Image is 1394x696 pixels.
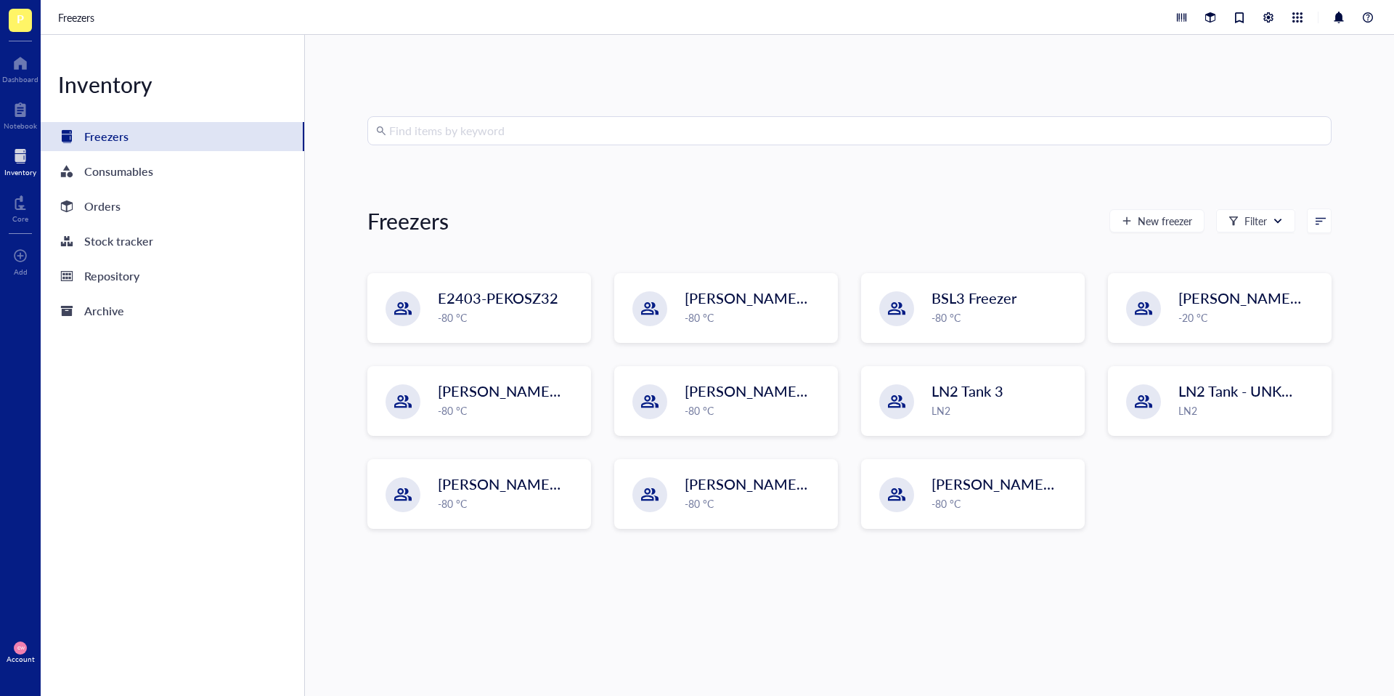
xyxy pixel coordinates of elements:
div: -80 °C [438,309,582,325]
div: Inventory [41,70,304,99]
div: Inventory [4,168,36,177]
a: Freezers [41,122,304,151]
div: -80 °C [438,495,582,511]
div: Add [14,267,28,276]
span: [PERSON_NAME]-E2403-05 [438,474,625,494]
button: New freezer [1109,209,1205,232]
a: Archive [41,296,304,325]
div: -80 °C [438,402,582,418]
div: Notebook [4,121,37,130]
div: Freezers [84,126,129,147]
span: [PERSON_NAME]-W2105-07 [685,474,879,494]
span: [PERSON_NAME]-W2105-09 [1178,288,1372,308]
div: LN2 [932,402,1075,418]
span: [PERSON_NAME]-W2105-13 [932,474,1125,494]
span: [PERSON_NAME]-2105-06 [685,288,863,308]
div: Archive [84,301,124,321]
a: Inventory [4,145,36,177]
span: [PERSON_NAME]-E2300-[PERSON_NAME]-31 [438,381,746,401]
a: Stock tracker [41,227,304,256]
a: Dashboard [2,52,38,84]
span: LN2 Tank 3 [932,381,1003,401]
div: Core [12,214,28,223]
div: Stock tracker [84,231,153,251]
span: P [17,9,24,28]
div: -80 °C [932,309,1075,325]
a: Orders [41,192,304,221]
a: Notebook [4,98,37,130]
div: -80 °C [932,495,1075,511]
a: Repository [41,262,304,291]
div: -80 °C [685,495,828,511]
span: [PERSON_NAME]-W2105-14 [685,381,879,401]
div: Filter [1244,213,1267,229]
div: -80 °C [685,309,828,325]
div: Orders [84,196,121,217]
div: Freezers [367,206,449,235]
div: -20 °C [1178,309,1322,325]
span: E2403-PEKOSZ32 [438,288,558,308]
span: LN2 Tank - UNKNOWN [1178,381,1330,401]
div: LN2 [1178,402,1322,418]
span: CW [17,645,24,650]
span: BSL3 Freezer [932,288,1016,308]
div: Consumables [84,161,153,182]
a: Freezers [58,9,97,25]
div: -80 °C [685,402,828,418]
a: Core [12,191,28,223]
span: New freezer [1138,215,1192,227]
div: Account [7,655,35,663]
a: Consumables [41,157,304,186]
div: Repository [84,266,139,286]
div: Dashboard [2,75,38,84]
